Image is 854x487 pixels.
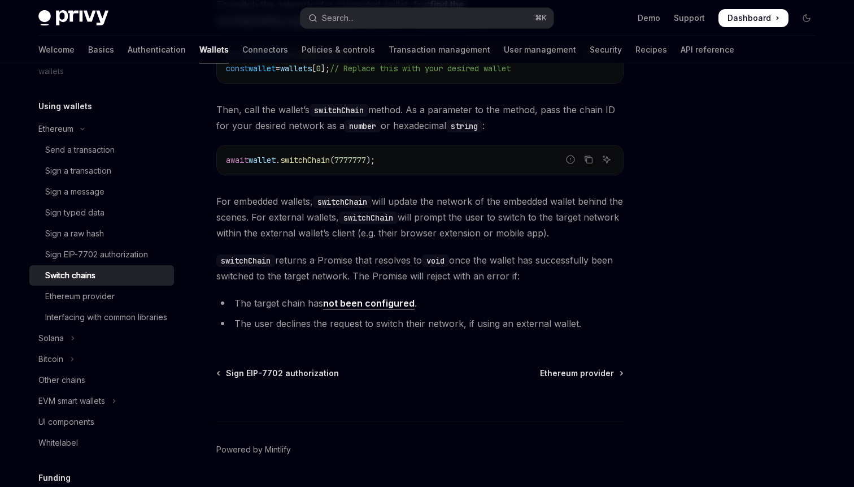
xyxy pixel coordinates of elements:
[316,63,321,74] span: 0
[535,14,547,23] span: ⌘ K
[29,265,174,286] a: Switch chains
[216,193,624,241] span: For embedded wallets, will update the network of the embedded wallet behind the scenes. For exter...
[38,436,78,450] div: Whitelabel
[29,412,174,432] a: UI components
[599,152,614,167] button: Ask AI
[226,368,339,379] span: Sign EIP-7702 authorization
[302,36,375,63] a: Policies & controls
[313,196,372,208] code: switchChain
[581,152,596,167] button: Copy the contents from the code block
[45,185,104,199] div: Sign a message
[635,36,667,63] a: Recipes
[45,143,115,157] div: Send a transaction
[322,11,354,25] div: Search...
[45,206,104,219] div: Sign typed data
[29,370,174,390] a: Other chains
[29,202,174,223] a: Sign typed data
[540,368,622,379] a: Ethereum provider
[339,212,398,224] code: switchChain
[276,155,280,165] span: .
[504,36,576,63] a: User management
[29,161,174,181] a: Sign a transaction
[38,415,94,429] div: UI components
[38,331,64,345] div: Solana
[590,36,622,63] a: Security
[88,36,114,63] a: Basics
[249,155,276,165] span: wallet
[45,290,115,303] div: Ethereum provider
[226,155,249,165] span: await
[389,36,490,63] a: Transaction management
[727,12,771,24] span: Dashboard
[540,368,614,379] span: Ethereum provider
[29,391,174,411] button: Toggle EVM smart wallets section
[276,63,280,74] span: =
[216,295,624,311] li: The target chain has .
[45,269,95,282] div: Switch chains
[310,104,368,117] code: switchChain
[128,36,186,63] a: Authentication
[29,349,174,369] button: Toggle Bitcoin section
[638,12,660,24] a: Demo
[29,244,174,265] a: Sign EIP-7702 authorization
[345,120,381,132] code: number
[38,373,85,387] div: Other chains
[38,122,73,136] div: Ethereum
[199,36,229,63] a: Wallets
[674,12,705,24] a: Support
[29,223,174,244] a: Sign a raw hash
[242,36,288,63] a: Connectors
[38,100,92,113] h5: Using wallets
[29,119,174,139] button: Toggle Ethereum section
[334,155,366,165] span: 7777777
[280,155,330,165] span: switchChain
[718,9,788,27] a: Dashboard
[216,255,275,267] code: switchChain
[29,328,174,348] button: Toggle Solana section
[216,252,624,284] span: returns a Promise that resolves to once the wallet has successfully been switched to the target n...
[446,120,482,132] code: string
[45,248,148,261] div: Sign EIP-7702 authorization
[312,63,316,74] span: [
[29,286,174,307] a: Ethereum provider
[216,316,624,331] li: The user declines the request to switch their network, if using an external wallet.
[45,164,111,178] div: Sign a transaction
[226,63,249,74] span: const
[29,433,174,453] a: Whitelabel
[681,36,734,63] a: API reference
[330,155,334,165] span: (
[366,155,375,165] span: );
[38,36,75,63] a: Welcome
[38,394,105,408] div: EVM smart wallets
[300,8,554,28] button: Open search
[45,227,104,240] div: Sign a raw hash
[249,63,276,74] span: wallet
[38,352,63,366] div: Bitcoin
[38,471,71,485] h5: Funding
[29,182,174,202] a: Sign a message
[216,444,291,455] a: Powered by Mintlify
[29,140,174,160] a: Send a transaction
[45,311,167,324] div: Interfacing with common libraries
[422,255,449,267] code: void
[330,63,511,74] span: // Replace this with your desired wallet
[798,9,816,27] button: Toggle dark mode
[38,10,108,26] img: dark logo
[563,152,578,167] button: Report incorrect code
[280,63,312,74] span: wallets
[321,63,330,74] span: ];
[216,102,624,133] span: Then, call the wallet’s method. As a parameter to the method, pass the chain ID for your desired ...
[29,307,174,327] a: Interfacing with common libraries
[323,298,415,309] a: not been configured
[217,368,339,379] a: Sign EIP-7702 authorization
